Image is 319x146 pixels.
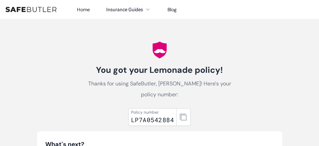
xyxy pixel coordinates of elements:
[131,115,174,125] div: LP7A0542884
[83,65,236,76] h1: You got your Lemonade policy!
[83,78,236,100] p: Thanks for using SafeButler, [PERSON_NAME]! Here's your policy number:
[5,7,57,12] img: SafeButler Text Logo
[168,6,177,13] a: Blog
[77,6,90,13] a: Home
[131,110,174,115] div: Policy number
[106,5,151,14] button: Insurance Guides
